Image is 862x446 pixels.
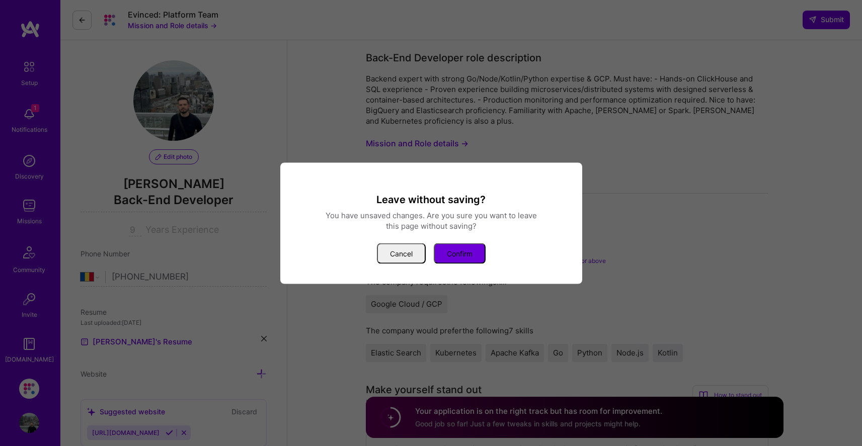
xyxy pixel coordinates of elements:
[292,193,570,206] h3: Leave without saving?
[280,162,582,284] div: modal
[292,220,570,231] div: this page without saving?
[377,243,426,263] button: Cancel
[292,210,570,220] div: You have unsaved changes. Are you sure you want to leave
[434,243,486,263] button: Confirm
